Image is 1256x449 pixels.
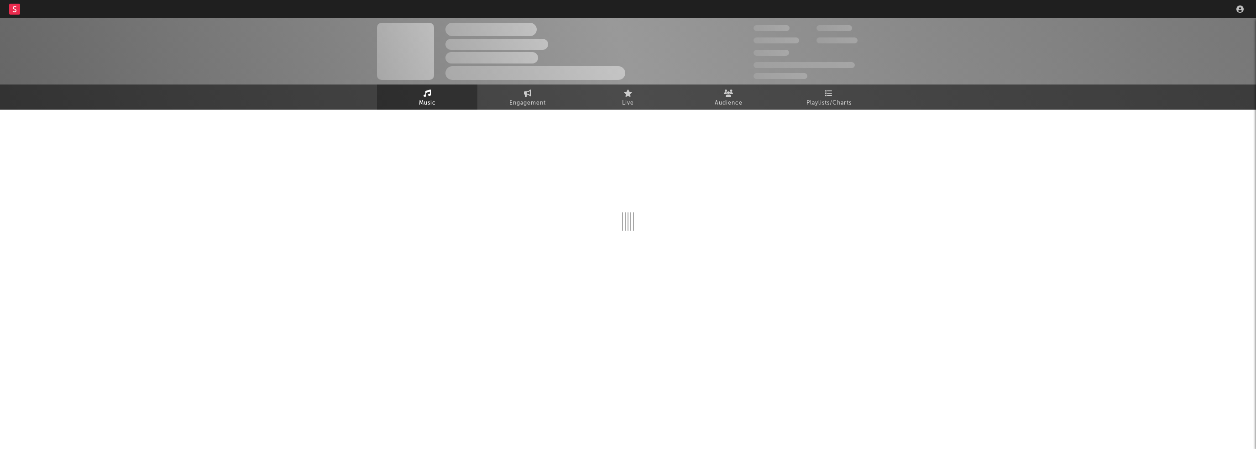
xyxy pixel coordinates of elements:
[678,85,779,110] a: Audience
[622,98,634,109] span: Live
[779,85,879,110] a: Playlists/Charts
[754,37,799,43] span: 50 000 000
[715,98,743,109] span: Audience
[477,85,578,110] a: Engagement
[754,73,807,79] span: Jump Score: 85.0
[509,98,546,109] span: Engagement
[377,85,477,110] a: Music
[816,25,852,31] span: 100 000
[816,37,858,43] span: 1 000 000
[806,98,852,109] span: Playlists/Charts
[578,85,678,110] a: Live
[754,25,790,31] span: 300 000
[419,98,436,109] span: Music
[754,62,855,68] span: 50 000 000 Monthly Listeners
[754,50,789,56] span: 100 000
